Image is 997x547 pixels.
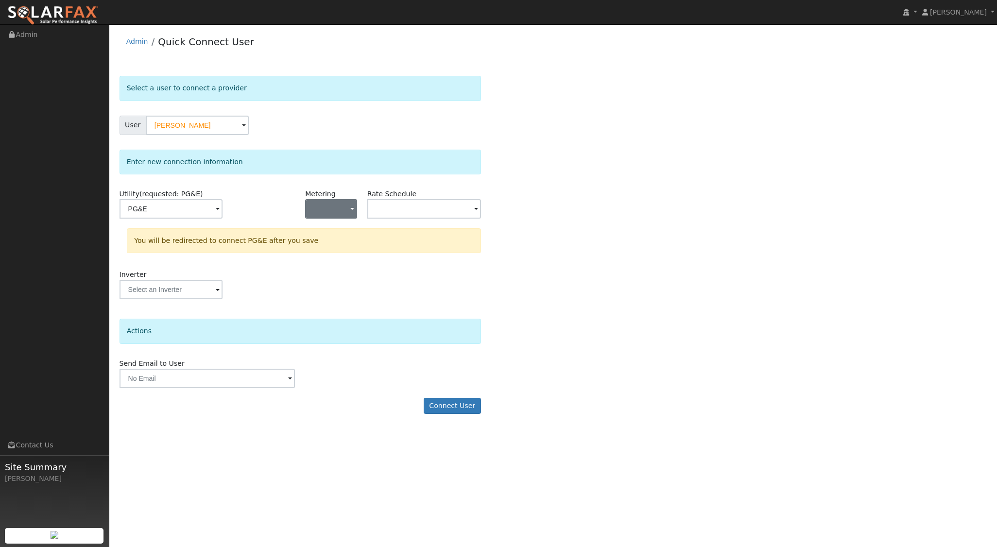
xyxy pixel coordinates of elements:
div: Actions [120,319,481,343]
input: Select an Inverter [120,280,223,299]
a: Admin [126,37,148,45]
div: Select a user to connect a provider [120,76,481,101]
span: Site Summary [5,461,104,474]
label: Utility [120,189,203,199]
img: SolarFax [7,5,99,26]
input: Select a Utility [120,199,223,219]
img: retrieve [51,531,58,539]
label: Inverter [120,270,147,280]
div: [PERSON_NAME] [5,474,104,484]
div: Enter new connection information [120,150,481,174]
input: Select a User [146,116,249,135]
span: [PERSON_NAME] [930,8,987,16]
label: Send Email to User [120,359,185,369]
label: Rate Schedule [367,189,416,199]
div: You will be redirected to connect PG&E after you save [127,228,481,253]
input: No Email [120,369,295,388]
span: User [120,116,146,135]
button: Connect User [424,398,481,414]
span: (requested: PG&E) [139,190,203,198]
label: Metering [305,189,336,199]
a: Quick Connect User [158,36,254,48]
